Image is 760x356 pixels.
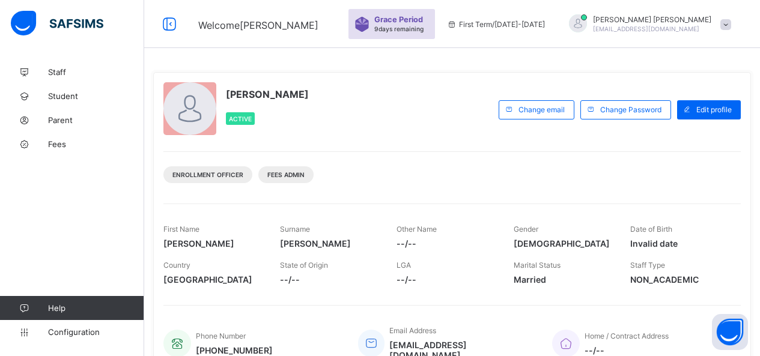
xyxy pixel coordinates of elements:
span: Date of Birth [630,225,672,234]
span: Surname [280,225,310,234]
span: Grace Period [374,15,423,24]
span: Welcome [PERSON_NAME] [198,19,318,31]
span: Parent [48,115,144,125]
span: Enrollment Officer [172,171,243,178]
span: State of Origin [280,261,328,270]
span: [PERSON_NAME] [280,238,378,249]
span: Fees Admin [267,171,305,178]
span: Change Password [600,105,661,114]
span: Fees [48,139,144,149]
span: --/-- [397,274,495,285]
img: safsims [11,11,103,36]
span: Invalid date [630,238,729,249]
span: [PHONE_NUMBER] [196,345,273,355]
span: Help [48,303,144,313]
span: Change email [518,105,565,114]
button: Open asap [712,314,748,350]
span: First Name [163,225,199,234]
span: Configuration [48,327,144,337]
span: Active [229,115,252,122]
span: Marital Status [514,261,561,270]
span: --/-- [397,238,495,249]
span: [PERSON_NAME] [PERSON_NAME] [593,15,711,24]
span: Gender [514,225,538,234]
span: LGA [397,261,411,270]
span: Married [514,274,612,285]
span: Home / Contract Address [585,331,669,340]
span: [GEOGRAPHIC_DATA] [163,274,262,285]
span: Staff [48,67,144,77]
span: Country [163,261,190,270]
span: Edit profile [696,105,732,114]
span: NON_ACADEMIC [630,274,729,285]
span: Other Name [397,225,437,234]
span: [EMAIL_ADDRESS][DOMAIN_NAME] [593,25,699,32]
span: Phone Number [196,331,246,340]
span: --/-- [280,274,378,285]
span: [PERSON_NAME] [226,88,309,100]
span: [DEMOGRAPHIC_DATA] [514,238,612,249]
span: [PERSON_NAME] [163,238,262,249]
span: Staff Type [630,261,665,270]
span: 9 days remaining [374,25,424,32]
span: Student [48,91,144,101]
img: sticker-purple.71386a28dfed39d6af7621340158ba97.svg [354,17,369,32]
span: --/-- [585,345,669,355]
span: Email Address [389,326,436,335]
div: MARYOKOH [557,14,737,34]
span: session/term information [447,20,545,29]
